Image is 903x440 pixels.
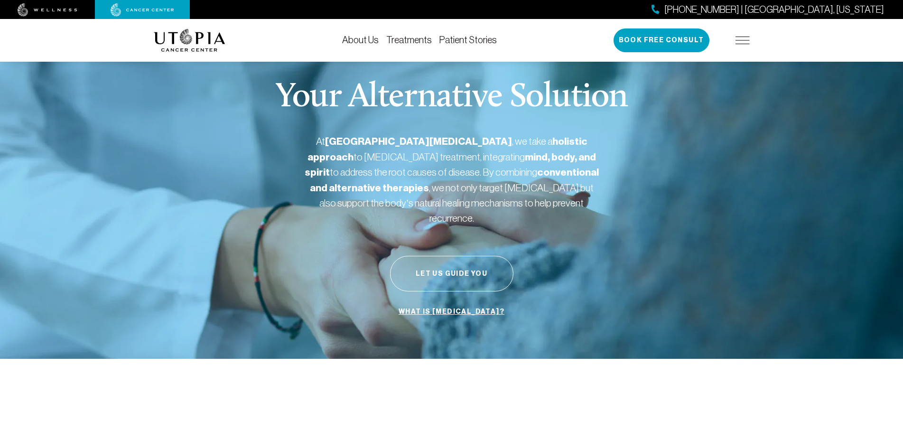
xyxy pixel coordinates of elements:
[275,81,628,115] p: Your Alternative Solution
[396,303,507,321] a: What is [MEDICAL_DATA]?
[310,166,599,194] strong: conventional and alternative therapies
[390,256,513,291] button: Let Us Guide You
[614,28,709,52] button: Book Free Consult
[325,135,512,148] strong: [GEOGRAPHIC_DATA][MEDICAL_DATA]
[652,3,884,17] a: [PHONE_NUMBER] | [GEOGRAPHIC_DATA], [US_STATE]
[18,3,77,17] img: wellness
[735,37,750,44] img: icon-hamburger
[342,35,379,45] a: About Us
[305,134,599,225] p: At , we take a to [MEDICAL_DATA] treatment, integrating to address the root causes of disease. By...
[386,35,432,45] a: Treatments
[307,135,587,163] strong: holistic approach
[664,3,884,17] span: [PHONE_NUMBER] | [GEOGRAPHIC_DATA], [US_STATE]
[154,29,225,52] img: logo
[111,3,174,17] img: cancer center
[439,35,497,45] a: Patient Stories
